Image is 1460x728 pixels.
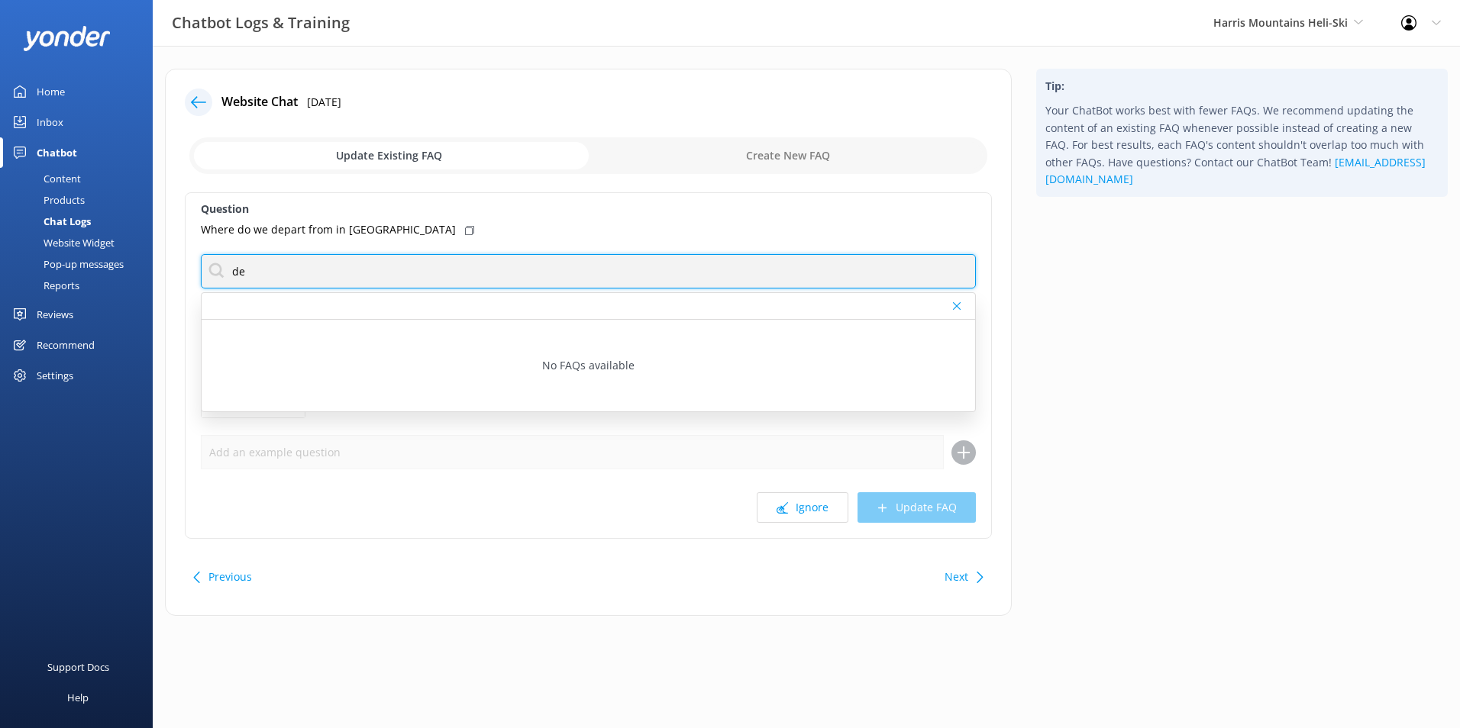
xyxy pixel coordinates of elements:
[9,253,153,275] a: Pop-up messages
[9,275,153,296] a: Reports
[9,275,79,296] div: Reports
[201,221,456,238] p: Where do we depart from in [GEOGRAPHIC_DATA]
[9,189,153,211] a: Products
[208,562,252,592] button: Previous
[37,76,65,107] div: Home
[945,562,968,592] button: Next
[23,26,111,51] img: yonder-white-logo.png
[9,253,124,275] div: Pop-up messages
[757,492,848,523] button: Ignore
[9,211,153,232] a: Chat Logs
[9,189,85,211] div: Products
[37,360,73,391] div: Settings
[9,232,115,253] div: Website Widget
[307,94,341,111] p: [DATE]
[37,107,63,137] div: Inbox
[9,232,153,253] a: Website Widget
[67,682,89,713] div: Help
[9,168,153,189] a: Content
[201,201,976,217] label: Question
[1045,78,1439,95] h4: Tip:
[221,92,298,112] h4: Website Chat
[47,652,109,682] div: Support Docs
[201,435,944,469] input: Add an example question
[172,11,350,35] h3: Chatbot Logs & Training
[202,320,975,411] div: No FAQs available
[1213,15,1348,30] span: Harris Mountains Heli-Ski
[1045,155,1426,186] a: [EMAIL_ADDRESS][DOMAIN_NAME]
[9,168,81,189] div: Content
[1045,102,1439,188] p: Your ChatBot works best with fewer FAQs. We recommend updating the content of an existing FAQ whe...
[37,137,77,168] div: Chatbot
[9,211,91,232] div: Chat Logs
[201,254,976,288] input: Search for an FAQ to Update...
[37,299,73,330] div: Reviews
[37,330,95,360] div: Recommend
